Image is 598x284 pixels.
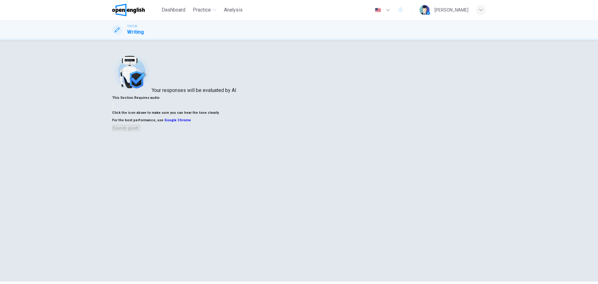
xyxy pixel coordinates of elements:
a: Google Chrome [164,118,191,122]
img: Profile picture [420,5,430,15]
button: Analysis [221,4,245,16]
h6: For the best performance, use [112,117,486,124]
button: Practice [190,4,219,16]
img: OpenEnglish logo [112,4,145,16]
h6: Click the icon above to make sure you can hear the tone clearly. [112,109,486,117]
a: OpenEnglish logo [112,4,159,16]
h1: Writing [127,28,144,36]
img: en [374,8,382,12]
span: TOEFL® [127,24,137,28]
img: robot icon [112,52,152,92]
button: Sounds good! [112,125,140,131]
span: Dashboard [162,6,185,14]
div: [PERSON_NAME] [434,6,468,14]
span: Your responses will be evaluated by AI [152,87,236,93]
button: Dashboard [159,4,188,16]
span: Practice [193,6,211,14]
h6: This Section Requires audio [112,94,486,102]
span: Analysis [224,6,243,14]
